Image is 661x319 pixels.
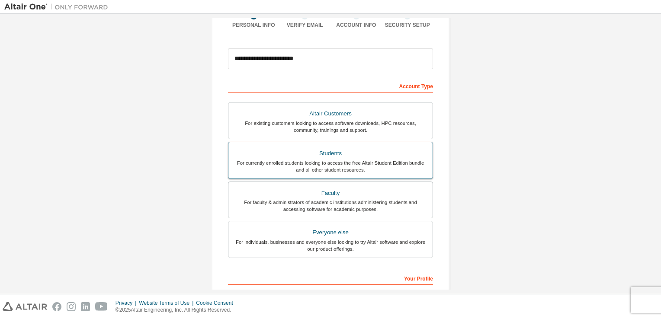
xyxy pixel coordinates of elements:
[234,187,427,199] div: Faculty
[3,302,47,311] img: altair_logo.svg
[234,147,427,159] div: Students
[52,302,61,311] img: facebook.svg
[81,302,90,311] img: linkedin.svg
[234,199,427,213] div: For faculty & administrators of academic institutions administering students and accessing softwa...
[67,302,76,311] img: instagram.svg
[234,108,427,120] div: Altair Customers
[228,79,433,93] div: Account Type
[382,22,433,29] div: Security Setup
[196,300,238,306] div: Cookie Consent
[228,22,279,29] div: Personal Info
[234,120,427,134] div: For existing customers looking to access software downloads, HPC resources, community, trainings ...
[4,3,112,11] img: Altair One
[116,306,238,314] p: © 2025 Altair Engineering, Inc. All Rights Reserved.
[234,239,427,252] div: For individuals, businesses and everyone else looking to try Altair software and explore our prod...
[279,22,331,29] div: Verify Email
[228,289,328,296] label: First Name
[228,271,433,285] div: Your Profile
[139,300,196,306] div: Website Terms of Use
[95,302,108,311] img: youtube.svg
[333,289,433,296] label: Last Name
[116,300,139,306] div: Privacy
[234,159,427,173] div: For currently enrolled students looking to access the free Altair Student Edition bundle and all ...
[234,226,427,239] div: Everyone else
[330,22,382,29] div: Account Info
